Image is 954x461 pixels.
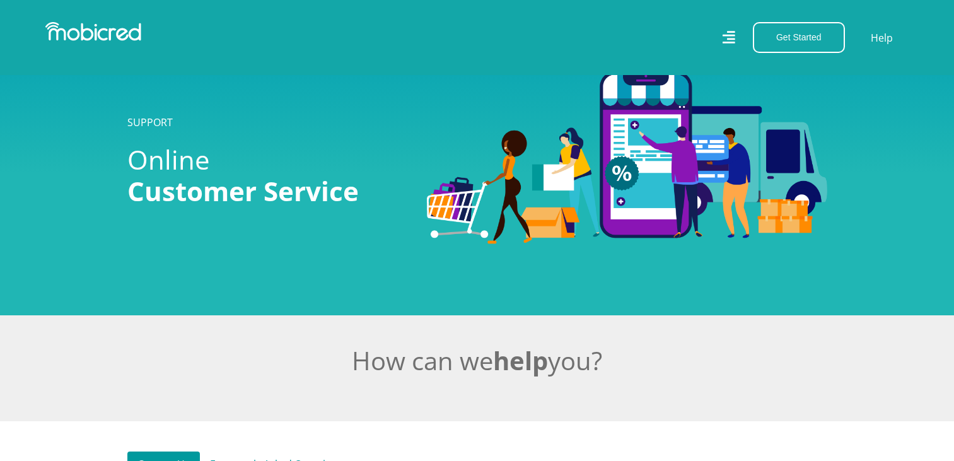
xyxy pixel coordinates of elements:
img: Mobicred [45,22,141,41]
a: SUPPORT [127,115,173,129]
img: Categories [427,71,827,244]
span: Customer Service [127,173,359,209]
button: Get Started [753,22,845,53]
h1: Online [127,144,408,207]
a: Help [870,30,893,46]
